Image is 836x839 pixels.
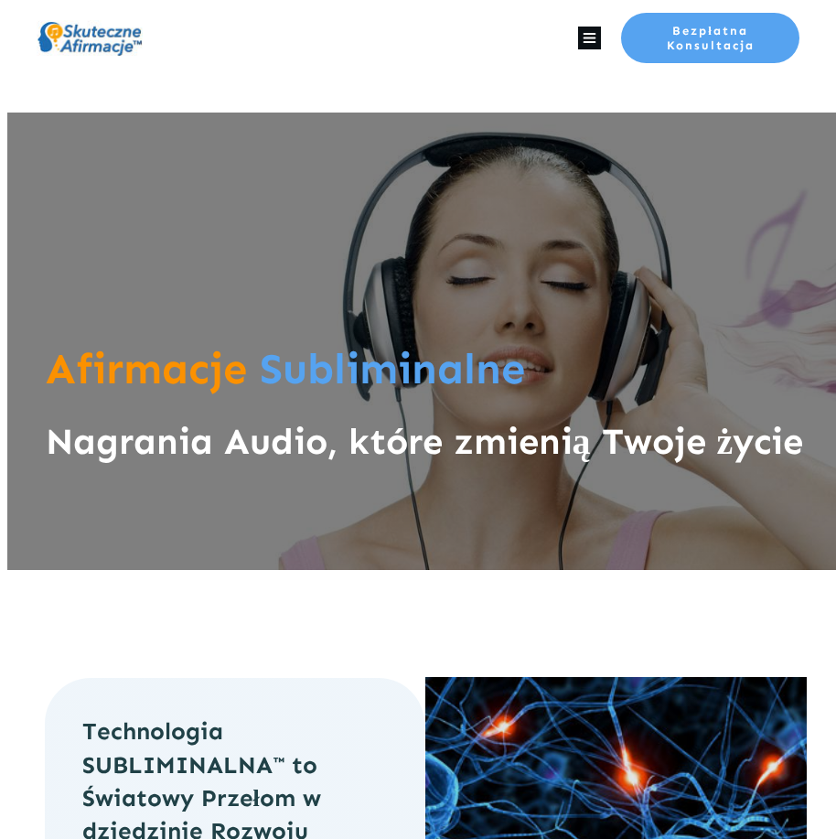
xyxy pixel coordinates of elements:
[621,13,799,63] a: Bezpłatna Konsultacja
[46,418,805,484] h1: Nagrania Audio, które zmienią Twoje życie
[46,343,247,394] span: Afirmacje
[667,24,755,52] span: Bezpłatna Konsultacja
[260,343,525,394] span: Subliminalne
